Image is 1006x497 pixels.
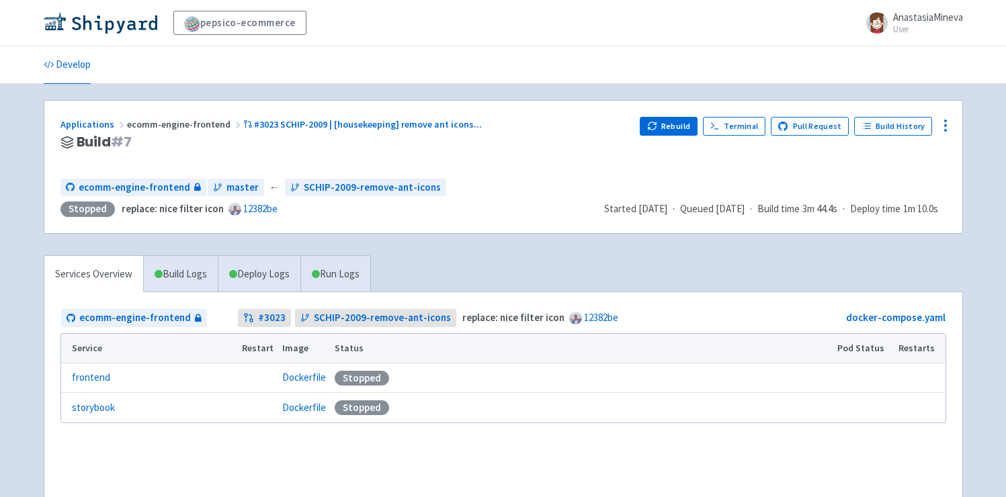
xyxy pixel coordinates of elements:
th: Pod Status [833,334,894,363]
span: ecomm-engine-frontend [127,118,243,130]
span: AnastasiaMineva [893,11,963,24]
time: [DATE] [716,202,745,215]
a: ecomm-engine-frontend [61,309,207,327]
img: Shipyard logo [44,12,157,34]
span: SCHIP-2009-remove-ant-icons [304,180,441,195]
a: 12382be [243,202,278,215]
th: Status [330,334,833,363]
span: #3023 SCHIP-2009 | [housekeeping] remove ant icons ... [254,118,482,130]
a: master [208,179,264,197]
a: Dockerfile [282,401,326,414]
div: · · · [604,201,946,217]
a: Deploy Logs [218,256,300,293]
a: Dockerfile [282,371,326,383]
div: Stopped [60,201,115,217]
a: Run Logs [300,256,370,293]
span: Started [604,202,667,215]
span: Deploy time [850,201,900,217]
th: Service [61,334,238,363]
div: Stopped [335,400,389,415]
a: storybook [72,400,115,416]
span: Build [77,134,132,150]
span: master [226,180,259,195]
th: Restarts [894,334,945,363]
a: #3023 [238,309,291,327]
a: Pull Request [771,117,849,136]
a: Develop [44,46,91,84]
a: pepsico-ecommerce [173,11,306,35]
time: [DATE] [638,202,667,215]
span: SCHIP-2009-remove-ant-icons [314,310,451,326]
strong: replace: nice filter icon [122,202,224,215]
small: User [893,25,963,34]
span: ecomm-engine-frontend [79,310,191,326]
strong: # 3023 [258,310,286,326]
a: docker-compose.yaml [846,311,946,324]
span: ← [269,180,280,195]
th: Image [278,334,330,363]
a: 12382be [584,311,618,324]
a: ecomm-engine-frontend [60,179,206,197]
button: Rebuild [640,117,698,136]
div: Stopped [335,371,389,386]
th: Restart [238,334,278,363]
span: Build time [757,201,800,217]
a: Applications [60,118,127,130]
a: SCHIP-2009-remove-ant-icons [285,179,446,197]
a: frontend [72,370,110,386]
a: Terminal [703,117,765,136]
span: Queued [680,202,745,215]
a: Services Overview [44,256,143,293]
span: ecomm-engine-frontend [79,180,190,195]
a: SCHIP-2009-remove-ant-icons [295,309,456,327]
span: 1m 10.0s [903,201,938,217]
strong: replace: nice filter icon [462,311,564,324]
span: 3m 44.4s [802,201,837,217]
a: #3023 SCHIP-2009 | [housekeeping] remove ant icons... [243,118,485,130]
span: # 7 [111,132,132,151]
a: Build History [854,117,932,136]
a: Build Logs [144,256,218,293]
a: AnastasiaMineva User [858,12,963,34]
